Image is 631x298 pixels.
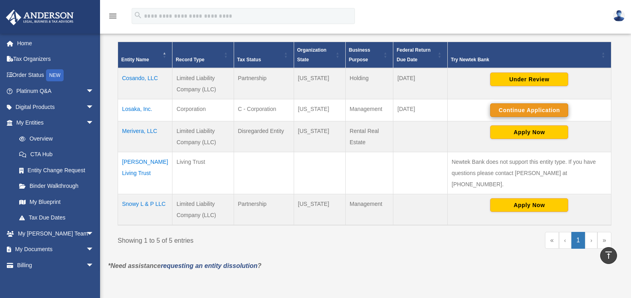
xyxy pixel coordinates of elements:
[447,152,611,194] td: Newtek Bank does not support this entity type. If you have questions please contact [PERSON_NAME]...
[6,83,106,99] a: Platinum Q&Aarrow_drop_down
[86,242,102,258] span: arrow_drop_down
[121,57,149,62] span: Entity Name
[6,257,106,273] a: Billingarrow_drop_down
[108,262,261,269] em: *Need assistance ?
[234,42,294,68] th: Tax Status: Activate to sort
[345,42,393,68] th: Business Purpose: Activate to sort
[172,42,234,68] th: Record Type: Activate to sort
[172,152,234,194] td: Living Trust
[86,83,102,100] span: arrow_drop_down
[6,115,102,131] a: My Entitiesarrow_drop_down
[4,10,76,25] img: Anderson Advisors Platinum Portal
[234,68,294,99] td: Partnership
[6,226,106,242] a: My [PERSON_NAME] Teamarrow_drop_down
[447,42,611,68] th: Try Newtek Bank : Activate to sort
[345,121,393,152] td: Rental Real Estate
[345,68,393,99] td: Holding
[345,99,393,121] td: Management
[176,57,204,62] span: Record Type
[613,10,625,22] img: User Pic
[234,121,294,152] td: Disregarded Entity
[118,99,172,121] td: Losaka, Inc.
[294,99,345,121] td: [US_STATE]
[108,14,118,21] a: menu
[86,115,102,131] span: arrow_drop_down
[11,147,102,163] a: CTA Hub
[11,178,102,194] a: Binder Walkthrough
[490,103,568,117] button: Continue Application
[11,162,102,178] a: Entity Change Request
[118,42,172,68] th: Entity Name: Activate to invert sorting
[345,194,393,226] td: Management
[393,42,447,68] th: Federal Return Due Date: Activate to sort
[397,47,431,62] span: Federal Return Due Date
[294,42,345,68] th: Organization State: Activate to sort
[294,68,345,99] td: [US_STATE]
[571,232,585,249] a: 1
[600,247,617,264] a: vertical_align_top
[234,99,294,121] td: C - Corporation
[6,67,106,83] a: Order StatusNEW
[161,262,258,269] a: requesting an entity dissolution
[6,51,106,67] a: Tax Organizers
[6,99,106,115] a: Digital Productsarrow_drop_down
[134,11,142,20] i: search
[172,99,234,121] td: Corporation
[490,125,568,139] button: Apply Now
[118,232,359,246] div: Showing 1 to 5 of 5 entries
[393,68,447,99] td: [DATE]
[118,68,172,99] td: Cosando, LLC
[604,250,613,260] i: vertical_align_top
[11,131,98,147] a: Overview
[118,194,172,226] td: Snowy L & P LLC
[86,226,102,242] span: arrow_drop_down
[294,121,345,152] td: [US_STATE]
[297,47,327,62] span: Organization State
[86,257,102,274] span: arrow_drop_down
[6,35,106,51] a: Home
[172,68,234,99] td: Limited Liability Company (LLC)
[349,47,370,62] span: Business Purpose
[237,57,261,62] span: Tax Status
[6,242,106,258] a: My Documentsarrow_drop_down
[118,121,172,152] td: Merivera, LLC
[490,72,568,86] button: Under Review
[597,232,611,249] a: Last
[451,55,599,64] div: Try Newtek Bank
[46,69,64,81] div: NEW
[234,194,294,226] td: Partnership
[172,194,234,226] td: Limited Liability Company (LLC)
[86,99,102,115] span: arrow_drop_down
[393,99,447,121] td: [DATE]
[559,232,571,249] a: Previous
[585,232,597,249] a: Next
[118,152,172,194] td: [PERSON_NAME] Living Trust
[11,194,102,210] a: My Blueprint
[11,210,102,226] a: Tax Due Dates
[490,198,568,212] button: Apply Now
[545,232,559,249] a: First
[172,121,234,152] td: Limited Liability Company (LLC)
[294,194,345,226] td: [US_STATE]
[108,11,118,21] i: menu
